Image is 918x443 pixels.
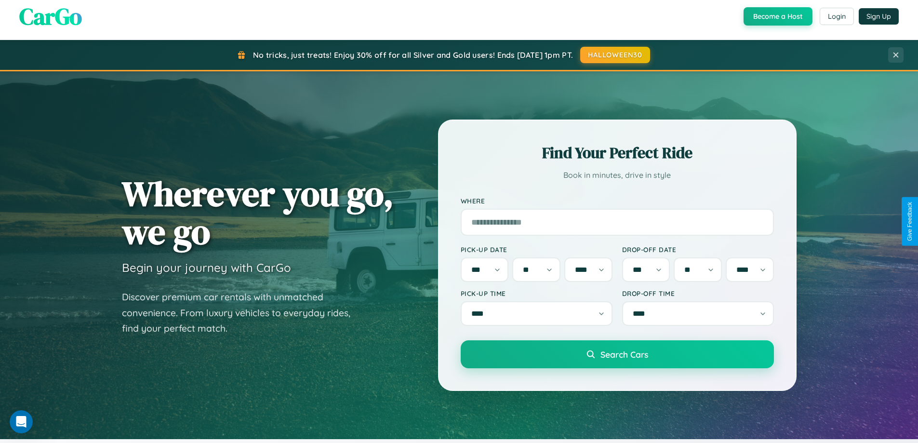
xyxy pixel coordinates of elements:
p: Book in minutes, drive in style [461,168,774,182]
button: Sign Up [859,8,899,25]
button: Login [820,8,854,25]
label: Where [461,197,774,205]
label: Pick-up Date [461,245,612,254]
label: Drop-off Time [622,289,774,297]
button: HALLOWEEN30 [580,47,650,63]
button: Search Cars [461,340,774,368]
label: Pick-up Time [461,289,612,297]
button: Become a Host [744,7,812,26]
label: Drop-off Date [622,245,774,254]
span: No tricks, just treats! Enjoy 30% off for all Silver and Gold users! Ends [DATE] 1pm PT. [253,50,573,60]
p: Discover premium car rentals with unmatched convenience. From luxury vehicles to everyday rides, ... [122,289,363,336]
h2: Find Your Perfect Ride [461,142,774,163]
span: CarGo [19,0,82,32]
iframe: Intercom live chat [10,410,33,433]
div: Give Feedback [906,202,913,241]
h1: Wherever you go, we go [122,175,394,251]
h3: Begin your journey with CarGo [122,260,291,275]
span: Search Cars [600,349,648,360]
